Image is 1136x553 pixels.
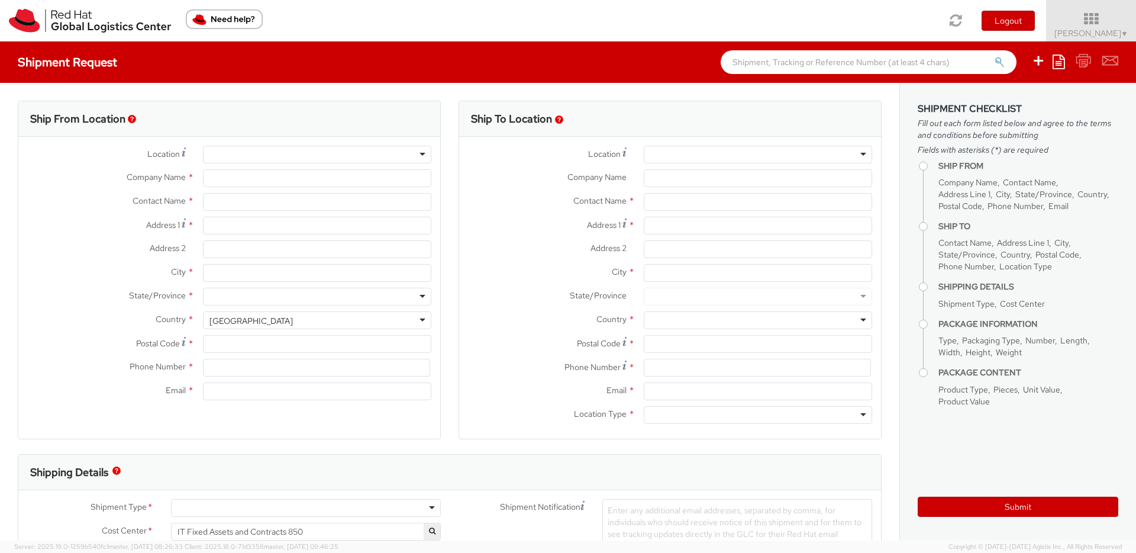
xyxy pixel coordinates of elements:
span: Company Name [127,172,186,182]
span: Enter any additional email addresses, separated by comma, for individuals who should receive noti... [608,505,861,551]
span: Address Line 1 [938,189,990,200]
span: Address 1 [146,220,180,230]
span: Email [1048,201,1069,211]
span: Shipment Type [91,501,147,515]
span: IT Fixed Assets and Contracts 850 [177,526,434,537]
span: City [171,266,186,277]
span: IT Fixed Assets and Contracts 850 [171,523,441,541]
span: Width [938,347,960,358]
span: Contact Name [938,237,992,248]
button: Logout [982,11,1035,31]
span: Fields with asterisks (*) are required [918,144,1118,156]
span: Company Name [938,177,998,188]
span: Length [1060,335,1087,346]
span: Postal Code [577,338,621,349]
span: Location [147,149,180,159]
span: Location Type [574,409,627,419]
span: Address Line 1 [997,237,1049,248]
span: Fill out each form listed below and agree to the terms and conditions before submitting [918,117,1118,141]
span: Height [966,347,990,358]
span: State/Province [570,290,627,301]
span: Phone Number [130,361,186,372]
span: Postal Code [938,201,982,211]
span: Postal Code [1035,249,1079,260]
span: Type [938,335,957,346]
h3: Ship From Location [30,113,125,125]
span: Cost Center [1000,298,1045,309]
h3: Shipping Details [30,467,108,478]
span: Product Type [938,384,988,395]
span: Server: 2025.19.0-1259b540fc1 [14,542,183,551]
span: Country [156,314,186,324]
img: rh-logistics-00dfa346123c4ec078e1.svg [9,9,171,33]
span: City [612,266,627,277]
span: Email [606,385,627,396]
button: Submit [918,497,1118,517]
h4: Shipping Details [938,282,1118,291]
span: Country [1077,189,1107,200]
div: [GEOGRAPHIC_DATA] [209,315,293,327]
span: Location Type [999,261,1052,272]
span: Address 2 [590,243,627,253]
span: Cost Center [102,525,147,538]
h4: Ship To [938,222,1118,231]
span: State/Province [129,290,186,301]
input: Shipment, Tracking or Reference Number (at least 4 chars) [721,50,1016,74]
h4: Shipment Request [18,56,117,69]
span: Packaging Type [962,335,1020,346]
span: [PERSON_NAME] [1054,28,1128,38]
button: Need help? [186,9,263,29]
span: Country [596,314,627,324]
span: Contact Name [573,195,627,206]
span: master, [DATE] 08:26:33 [108,542,183,551]
span: State/Province [1015,189,1072,200]
span: Shipment Type [938,298,995,309]
span: Pieces [993,384,1018,395]
span: Number [1025,335,1055,346]
span: City [996,189,1010,200]
span: Address 1 [587,220,621,230]
span: Contact Name [133,195,186,206]
span: State/Province [938,249,995,260]
span: Phone Number [938,261,994,272]
h4: Package Content [938,368,1118,377]
span: Copyright © [DATE]-[DATE] Agistix Inc., All Rights Reserved [948,542,1122,552]
span: Shipment Notification [500,501,580,513]
span: Country [1001,249,1030,260]
span: Client: 2025.18.0-71d3358 [185,542,338,551]
h3: Ship To Location [471,113,552,125]
h3: Shipment Checklist [918,104,1118,114]
span: Email [166,385,186,396]
span: City [1054,237,1069,248]
span: Company Name [567,172,627,182]
span: Phone Number [987,201,1043,211]
h4: Package Information [938,320,1118,329]
span: Address 2 [150,243,186,253]
span: Weight [996,347,1022,358]
span: Postal Code [136,338,180,349]
span: Location [588,149,621,159]
span: Product Value [938,396,990,407]
span: ▼ [1121,29,1128,38]
h4: Ship From [938,162,1118,171]
span: master, [DATE] 09:46:25 [264,542,338,551]
span: Phone Number [564,362,621,372]
span: Unit Value [1023,384,1060,395]
span: Contact Name [1003,177,1056,188]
